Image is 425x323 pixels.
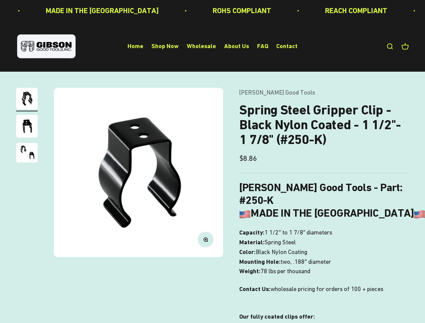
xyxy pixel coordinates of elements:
a: Contact [276,43,297,50]
img: close up of a spring steel gripper clip, tool clip, durable, secure holding, Excellent corrosion ... [16,143,38,163]
a: Wholesale [187,43,216,50]
b: Capacity: [239,229,264,236]
button: Go to item 2 [16,115,38,140]
strong: Our fully coated clips offer: [239,313,315,320]
b: Mounting Hole: [239,258,281,265]
b: [PERSON_NAME] Good Tools - Part: #250-K [239,181,402,207]
strong: Contact Us: [239,285,271,292]
b: Weight: [239,267,260,275]
a: Home [128,43,143,50]
b: MADE IN THE [GEOGRAPHIC_DATA] [239,207,425,219]
p: ROHS COMPLIANT [212,5,271,16]
span: 1 1/2″ to 1 7/8″ diameters [264,228,332,238]
p: REACH COMPLIANT [324,5,387,16]
button: Go to item 1 [16,88,38,111]
a: About Us [224,43,249,50]
p: MADE IN THE [GEOGRAPHIC_DATA] [45,5,158,16]
a: [PERSON_NAME] Good Tools [239,89,315,96]
a: FAQ [257,43,268,50]
sale-price: $8.86 [239,152,257,164]
b: Material: [239,239,264,246]
span: 78 lbs per thousand [260,266,310,276]
span: two, .188″ diameter [281,257,331,267]
button: Go to item 3 [16,143,38,165]
span: Black Nylon Coating [256,247,307,257]
span: Spring Steel [264,238,296,247]
b: Color: [239,248,256,255]
img: Gripper clip, made & shipped from the USA! [16,88,38,109]
p: wholesale pricing for orders of 100 + pieces [239,284,409,304]
img: Gripper clip, made & shipped from the USA! [54,88,223,257]
a: Shop Now [151,43,179,50]
h1: Spring Steel Gripper Clip - Black Nylon Coated - 1 1/2"- 1 7/8" (#250-K) [239,103,409,147]
img: close up of a spring steel gripper clip, tool clip, durable, secure holding, Excellent corrosion ... [16,115,38,138]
